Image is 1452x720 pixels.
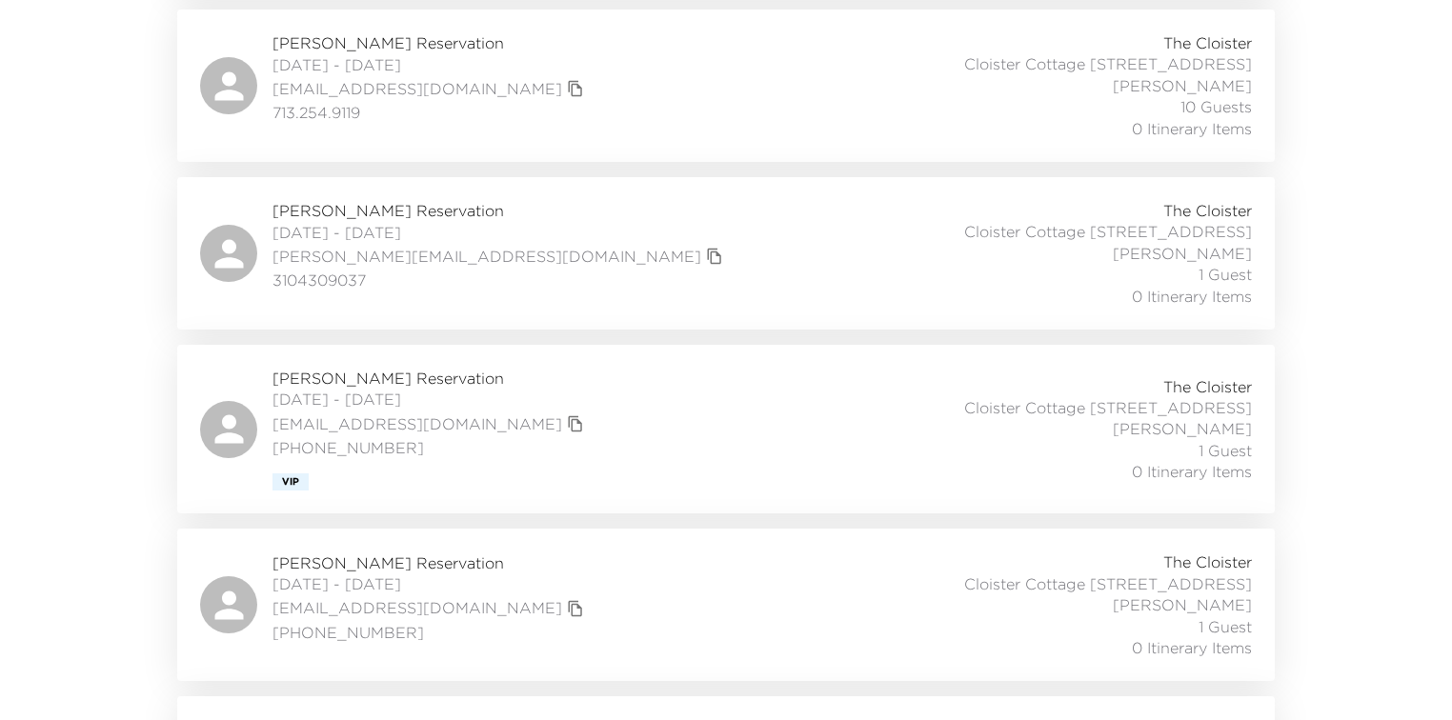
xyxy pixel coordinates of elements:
[272,413,562,434] a: [EMAIL_ADDRESS][DOMAIN_NAME]
[272,32,589,53] span: [PERSON_NAME] Reservation
[1163,551,1252,572] span: The Cloister
[1199,616,1252,637] span: 1 Guest
[272,78,562,99] a: [EMAIL_ADDRESS][DOMAIN_NAME]
[177,10,1275,162] a: [PERSON_NAME] Reservation[DATE] - [DATE][EMAIL_ADDRESS][DOMAIN_NAME]copy primary member email713....
[562,75,589,102] button: copy primary member email
[964,397,1252,418] span: Cloister Cottage [STREET_ADDRESS]
[272,597,562,618] a: [EMAIL_ADDRESS][DOMAIN_NAME]
[964,53,1252,74] span: Cloister Cottage [STREET_ADDRESS]
[272,437,589,458] span: [PHONE_NUMBER]
[272,552,589,573] span: [PERSON_NAME] Reservation
[1180,96,1252,117] span: 10 Guests
[1199,264,1252,285] span: 1 Guest
[177,345,1275,513] a: [PERSON_NAME] Reservation[DATE] - [DATE][EMAIL_ADDRESS][DOMAIN_NAME]copy primary member email[PHO...
[1163,200,1252,221] span: The Cloister
[177,177,1275,330] a: [PERSON_NAME] Reservation[DATE] - [DATE][PERSON_NAME][EMAIL_ADDRESS][DOMAIN_NAME]copy primary mem...
[1113,75,1252,96] span: [PERSON_NAME]
[282,476,299,488] span: Vip
[1113,418,1252,439] span: [PERSON_NAME]
[1113,243,1252,264] span: [PERSON_NAME]
[272,54,589,75] span: [DATE] - [DATE]
[1163,32,1252,53] span: The Cloister
[272,200,728,221] span: [PERSON_NAME] Reservation
[272,246,701,267] a: [PERSON_NAME][EMAIL_ADDRESS][DOMAIN_NAME]
[562,410,589,437] button: copy primary member email
[1199,440,1252,461] span: 1 Guest
[272,222,728,243] span: [DATE] - [DATE]
[272,622,589,643] span: [PHONE_NUMBER]
[562,595,589,622] button: copy primary member email
[272,368,589,389] span: [PERSON_NAME] Reservation
[1163,376,1252,397] span: The Cloister
[701,243,728,270] button: copy primary member email
[1132,461,1252,482] span: 0 Itinerary Items
[1132,637,1252,658] span: 0 Itinerary Items
[1113,594,1252,615] span: [PERSON_NAME]
[964,221,1252,242] span: Cloister Cottage [STREET_ADDRESS]
[964,573,1252,594] span: Cloister Cottage [STREET_ADDRESS]
[177,529,1275,681] a: [PERSON_NAME] Reservation[DATE] - [DATE][EMAIL_ADDRESS][DOMAIN_NAME]copy primary member email[PHO...
[1132,286,1252,307] span: 0 Itinerary Items
[1132,118,1252,139] span: 0 Itinerary Items
[272,389,589,410] span: [DATE] - [DATE]
[272,573,589,594] span: [DATE] - [DATE]
[272,270,728,290] span: 3104309037
[272,102,589,123] span: 713.254.9119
